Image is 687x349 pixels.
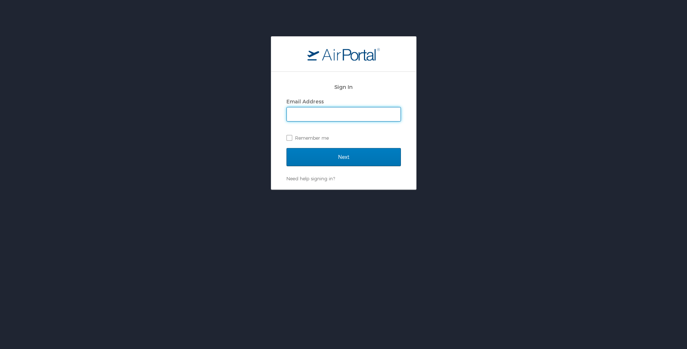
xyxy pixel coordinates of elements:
[307,48,380,61] img: logo
[286,83,401,91] h2: Sign In
[286,132,401,143] label: Remember me
[286,98,324,104] label: Email Address
[286,176,335,181] a: Need help signing in?
[286,148,401,166] input: Next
